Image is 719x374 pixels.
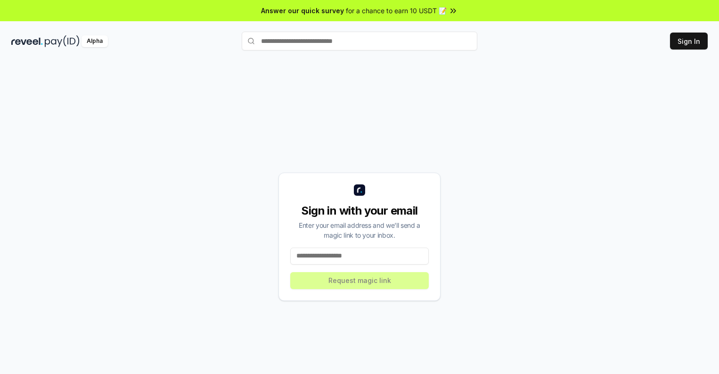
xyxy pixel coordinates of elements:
[82,35,108,47] div: Alpha
[45,35,80,47] img: pay_id
[670,33,708,50] button: Sign In
[346,6,447,16] span: for a chance to earn 10 USDT 📝
[290,203,429,218] div: Sign in with your email
[354,184,365,196] img: logo_small
[261,6,344,16] span: Answer our quick survey
[11,35,43,47] img: reveel_dark
[290,220,429,240] div: Enter your email address and we’ll send a magic link to your inbox.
